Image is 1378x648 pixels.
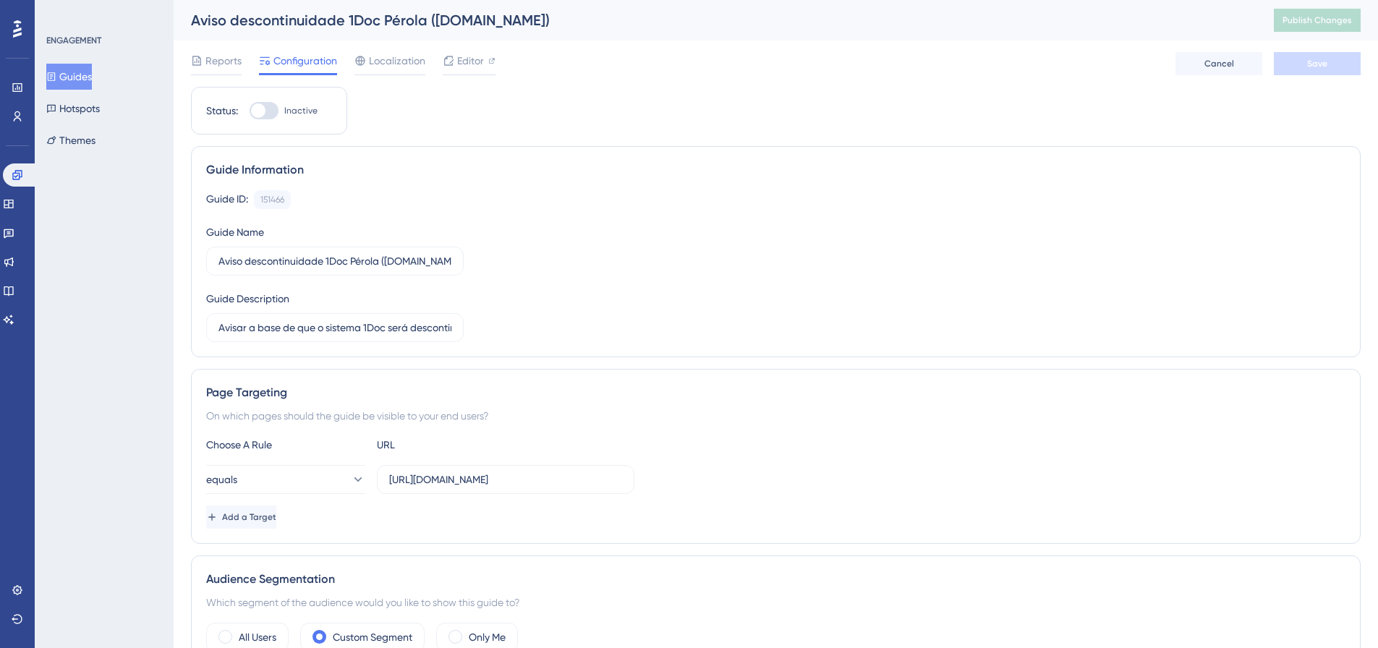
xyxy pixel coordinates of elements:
button: Publish Changes [1274,9,1361,32]
span: Save [1307,58,1327,69]
span: Reports [205,52,242,69]
span: Publish Changes [1283,14,1352,26]
div: On which pages should the guide be visible to your end users? [206,407,1345,425]
span: Configuration [273,52,337,69]
button: Themes [46,127,95,153]
div: 151466 [260,194,284,205]
button: Guides [46,64,92,90]
div: ENGAGEMENT [46,35,101,46]
input: Type your Guide’s Description here [218,320,451,336]
div: Which segment of the audience would you like to show this guide to? [206,594,1345,611]
div: Aviso descontinuidade 1Doc Pérola ([DOMAIN_NAME]) [191,10,1238,30]
label: All Users [239,628,276,646]
input: yourwebsite.com/path [389,472,622,487]
button: Hotspots [46,95,100,121]
div: Choose A Rule [206,436,365,453]
div: Page Targeting [206,384,1345,401]
span: equals [206,471,237,488]
div: Guide Information [206,161,1345,179]
span: Inactive [284,105,318,116]
button: equals [206,465,365,494]
label: Only Me [469,628,506,646]
div: Guide Description [206,290,289,307]
label: Custom Segment [333,628,412,646]
input: Type your Guide’s Name here [218,253,451,269]
div: Guide Name [206,223,264,241]
div: Guide ID: [206,190,248,209]
button: Save [1274,52,1361,75]
button: Cancel [1175,52,1262,75]
span: Cancel [1204,58,1234,69]
div: Status: [206,102,238,119]
button: Add a Target [206,506,276,529]
div: URL [377,436,536,453]
span: Editor [457,52,484,69]
div: Audience Segmentation [206,571,1345,588]
span: Localization [369,52,425,69]
span: Add a Target [222,511,276,523]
